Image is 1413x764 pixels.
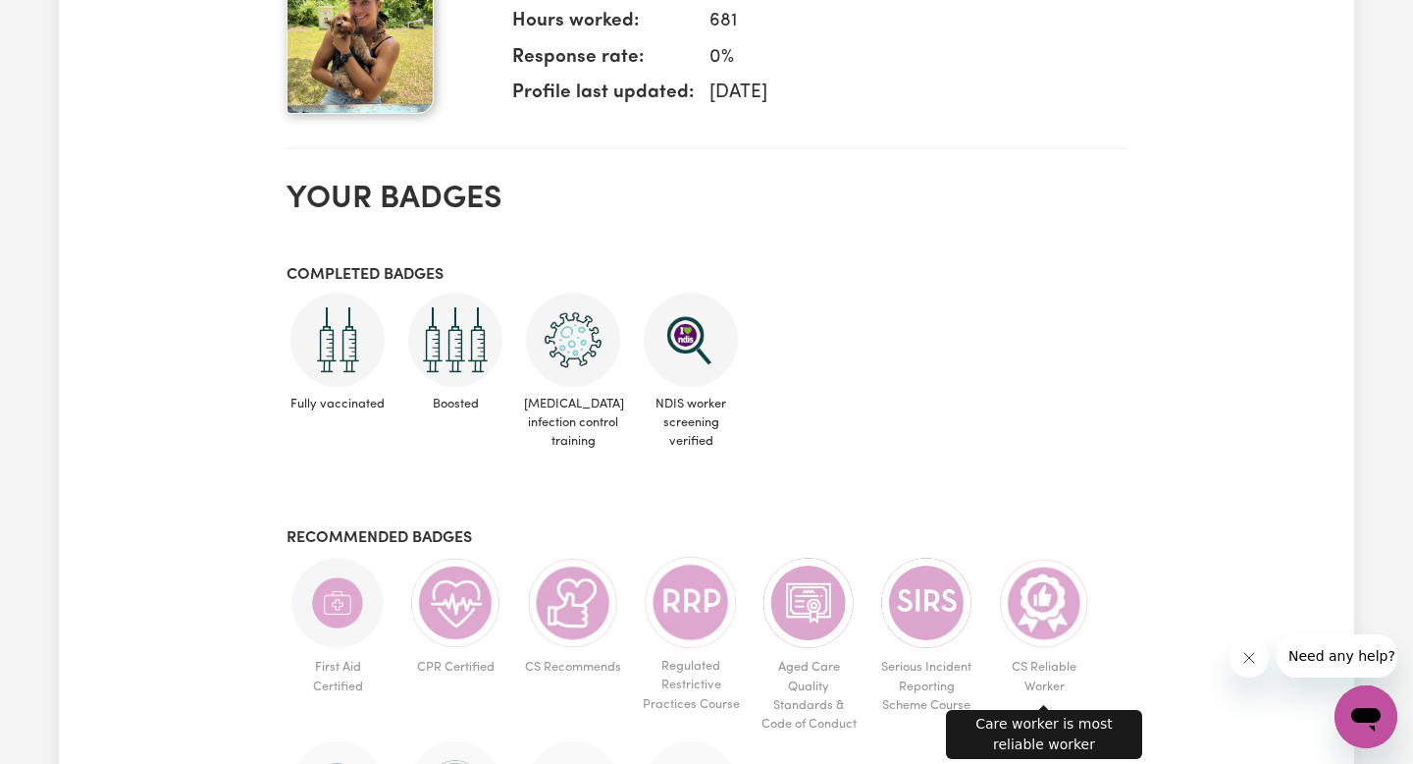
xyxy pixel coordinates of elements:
img: Care worker is most reliable worker [997,556,1091,650]
span: Aged Care Quality Standards & Code of Conduct [758,650,860,741]
img: NDIS Worker Screening Verified [644,293,738,387]
span: NDIS worker screening verified [640,387,742,460]
img: CS Academy: Aged Care Quality Standards & Code of Conduct course completed [761,556,856,650]
span: CPR Certified [404,650,506,684]
div: Care worker is most reliable worker [946,710,1142,759]
iframe: Message from company [1277,634,1397,678]
span: Serious Incident Reporting Scheme Course [875,650,977,723]
dt: Response rate: [512,44,694,81]
iframe: Close message [1230,638,1269,678]
img: CS Academy: Regulated Restrictive Practices course completed [644,556,738,649]
span: Boosted [404,387,506,421]
img: Care and support worker has received 2 doses of COVID-19 vaccine [290,293,385,387]
span: [MEDICAL_DATA] infection control training [522,387,624,460]
img: Care and support worker has received booster dose of COVID-19 vaccination [408,293,502,387]
img: CS Academy: Serious Incident Reporting Scheme course completed [879,556,973,650]
dd: [DATE] [694,80,1111,108]
span: CS Recommends [522,650,624,684]
span: Fully vaccinated [287,387,389,421]
span: First Aid Certified [287,650,389,703]
h2: Your badges [287,181,1126,218]
dd: 681 [694,8,1111,36]
h3: Recommended badges [287,529,1126,548]
dt: Profile last updated: [512,80,694,116]
span: CS Reliable Worker [993,650,1095,703]
img: Care and support worker has completed First Aid Certification [290,556,385,650]
img: CS Academy: COVID-19 Infection Control Training course completed [526,293,620,387]
span: Regulated Restrictive Practices Course [640,649,742,722]
dd: 0 % [694,44,1111,73]
dt: Hours worked: [512,8,694,44]
h3: Completed badges [287,266,1126,285]
iframe: Button to launch messaging window [1334,685,1397,748]
img: Care worker is recommended by Careseekers [526,556,620,650]
img: Care and support worker has completed CPR Certification [408,556,502,650]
